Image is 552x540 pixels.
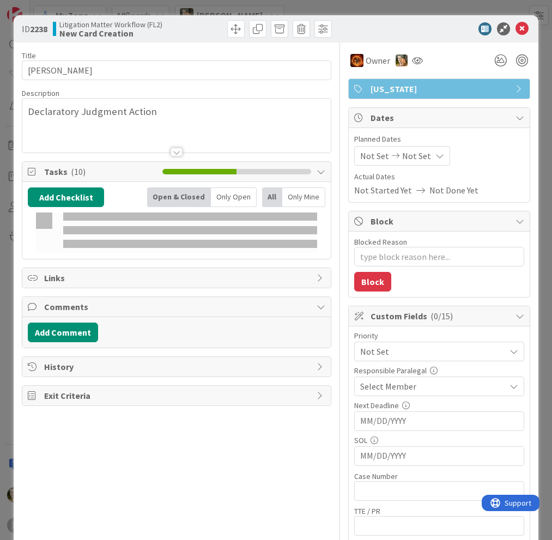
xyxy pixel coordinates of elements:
[23,2,50,15] span: Support
[350,54,363,67] img: TR
[44,165,157,178] span: Tasks
[262,187,282,207] div: All
[402,149,431,162] span: Not Set
[22,60,331,80] input: type card name here...
[30,23,47,34] b: 2238
[28,187,104,207] button: Add Checklist
[354,134,524,145] span: Planned Dates
[366,54,390,67] span: Owner
[282,187,325,207] div: Only Mine
[354,506,380,516] label: TTE / PR
[211,187,257,207] div: Only Open
[59,20,162,29] span: Litigation Matter Workflow (FL2)
[429,184,478,197] span: Not Done Yet
[44,300,311,313] span: Comments
[354,332,524,339] div: Priority
[371,111,510,124] span: Dates
[22,22,47,35] span: ID
[354,367,524,374] div: Responsible Paralegal
[22,88,59,98] span: Description
[360,149,389,162] span: Not Set
[44,360,311,373] span: History
[360,380,416,393] span: Select Member
[354,237,407,247] label: Blocked Reason
[44,271,311,284] span: Links
[371,310,510,323] span: Custom Fields
[354,171,524,183] span: Actual Dates
[28,106,325,118] h3: Declaratory Judgment Action
[44,389,311,402] span: Exit Criteria
[354,184,412,197] span: Not Started Yet
[71,166,86,177] span: ( 10 )
[360,447,518,465] input: MM/DD/YYYY
[371,215,510,228] span: Block
[354,272,391,292] button: Block
[59,29,162,38] b: New Card Creation
[360,412,518,430] input: MM/DD/YYYY
[354,436,524,444] div: SOL
[354,471,398,481] label: Case Number
[360,344,500,359] span: Not Set
[354,402,524,409] div: Next Deadline
[430,311,453,321] span: ( 0/15 )
[396,54,408,66] img: SB
[22,51,36,60] label: Title
[28,323,98,342] button: Add Comment
[147,187,211,207] div: Open & Closed
[371,82,510,95] span: [US_STATE]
